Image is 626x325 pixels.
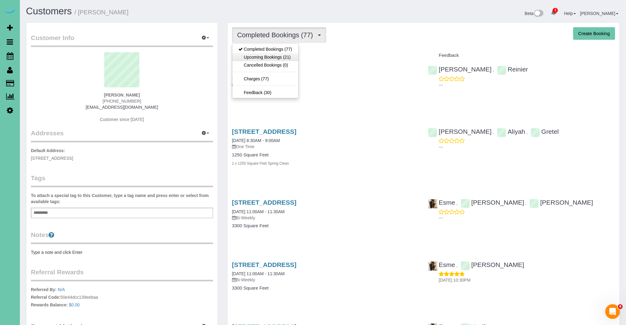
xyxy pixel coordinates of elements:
button: Create Booking [573,27,615,40]
span: [PHONE_NUMBER] [103,99,141,104]
p: Bi-Weekly [232,277,419,283]
a: [PERSON_NAME] [529,199,593,206]
h4: 3300 Square Feet [232,286,419,291]
p: Bi-Weekly [232,82,419,88]
span: 3 [553,8,558,13]
a: [PERSON_NAME] [461,199,524,206]
a: N/A [58,287,65,292]
a: [STREET_ADDRESS] [232,261,296,268]
p: One Time [232,144,419,150]
span: , [526,130,528,135]
a: Esme [428,199,455,206]
button: Completed Bookings (77) [232,27,326,43]
a: Aliyah [497,128,525,135]
a: 3 [548,6,560,20]
a: [STREET_ADDRESS] [232,199,296,206]
a: [EMAIL_ADDRESS][DOMAIN_NAME] [86,105,158,110]
a: Help [564,11,576,16]
a: [PERSON_NAME] [428,128,492,135]
a: [PERSON_NAME] [461,261,524,268]
strong: [PERSON_NAME] [104,93,140,97]
img: Automaid Logo [4,6,16,15]
iframe: Intercom live chat [605,304,620,319]
a: Feedback (30) [232,89,298,97]
p: Bi-Weekly [232,215,419,221]
a: Cancelled Bookings (0) [232,61,298,69]
a: [PERSON_NAME] [428,66,492,73]
span: Customer since [DATE] [100,117,144,122]
span: , [525,201,526,206]
small: 1 x 1250 Square Feet Spring Clean [232,161,289,166]
span: , [493,68,494,72]
a: Reinier [497,66,528,73]
a: Gretel [531,128,559,135]
h4: Service [232,53,419,58]
a: Upcoming Bookings (21) [232,53,298,61]
p: --- [439,215,615,221]
span: Completed Bookings (77) [237,31,316,39]
a: Charges (77) [232,75,298,83]
legend: Customer Info [31,33,213,47]
label: Referral Code: [31,294,60,300]
a: Completed Bookings (77) [232,45,298,53]
legend: Referral Rewards [31,268,213,281]
p: 50e44dcc139eebaa [31,287,213,309]
a: [PERSON_NAME] [580,11,618,16]
p: --- [439,82,615,88]
a: Customers [26,6,72,16]
label: Referred By: [31,287,57,293]
p: [DATE] 10:30PM [439,277,615,283]
h4: Feedback [428,53,615,58]
small: / [PERSON_NAME] [75,9,129,16]
a: [DATE] 11:00AM - 11:30AM [232,271,285,276]
h4: 1250 Square Feet [232,152,419,158]
span: , [456,263,458,268]
a: [DATE] 8:30AM - 9:00AM [232,138,280,143]
a: Beta [525,11,544,16]
img: New interface [533,10,543,18]
span: , [493,130,494,135]
label: Rewards Balance: [31,302,68,308]
h4: 3300 Square Feet [232,223,419,228]
legend: Notes [31,230,213,244]
span: [STREET_ADDRESS] [31,156,73,161]
legend: Tags [31,173,213,187]
span: , [456,201,458,206]
label: Default Address: [31,148,65,154]
a: [DATE] 11:00AM - 11:30AM [232,209,285,214]
pre: Type a note and click Enter [31,249,213,255]
span: 4 [618,304,623,309]
a: Esme [428,261,455,268]
img: Esme [428,261,437,271]
p: --- [439,144,615,150]
label: To attach a special tag to this Customer, type a tag name and press enter or select from availabl... [31,192,213,205]
a: $0.00 [69,302,80,307]
a: [STREET_ADDRESS] [232,128,296,135]
h4: 3300 Square Feet [232,90,419,95]
img: Esme [428,199,437,208]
